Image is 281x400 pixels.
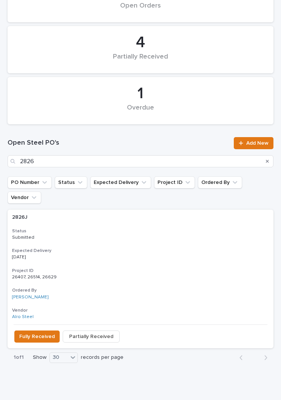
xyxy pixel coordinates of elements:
button: Ordered By [198,176,242,188]
h1: Open Steel PO's [8,139,229,148]
button: Status [55,176,87,188]
span: Partially Received [69,333,113,340]
div: 30 [50,353,68,362]
button: PO Number [8,176,52,188]
button: Back [233,354,253,361]
div: 1 [20,84,261,103]
div: Overdue [20,104,261,120]
p: [DATE] [12,255,75,260]
p: records per page [81,354,124,361]
h3: Expected Delivery [12,248,269,254]
button: Partially Received [63,331,120,343]
a: 2826J2826J StatusSubmittedExpected Delivery[DATE]Project ID26407, 26514, 2662926407, 26514, 26629... [8,210,273,348]
button: Next [253,354,273,361]
p: 1 of 1 [8,348,30,367]
p: Submitted [12,235,75,240]
a: Add New [234,137,273,149]
a: Alro Steel [12,314,34,320]
a: [PERSON_NAME] [12,295,48,300]
span: Add New [246,141,269,146]
p: 26407, 26514, 26629 [12,273,58,280]
button: Expected Delivery [90,176,151,188]
h3: Project ID [12,268,269,274]
span: Fully Received [19,333,55,340]
h3: Status [12,228,269,234]
div: Open Orders [20,2,261,18]
input: Search [8,155,273,167]
button: Vendor [8,192,41,204]
p: Show [33,354,46,361]
h3: Vendor [12,307,269,314]
h3: Ordered By [12,287,269,293]
div: Partially Received [20,53,261,69]
button: Project ID [154,176,195,188]
p: 2826J [12,213,29,221]
button: Fully Received [14,331,60,343]
div: 4 [20,33,261,52]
